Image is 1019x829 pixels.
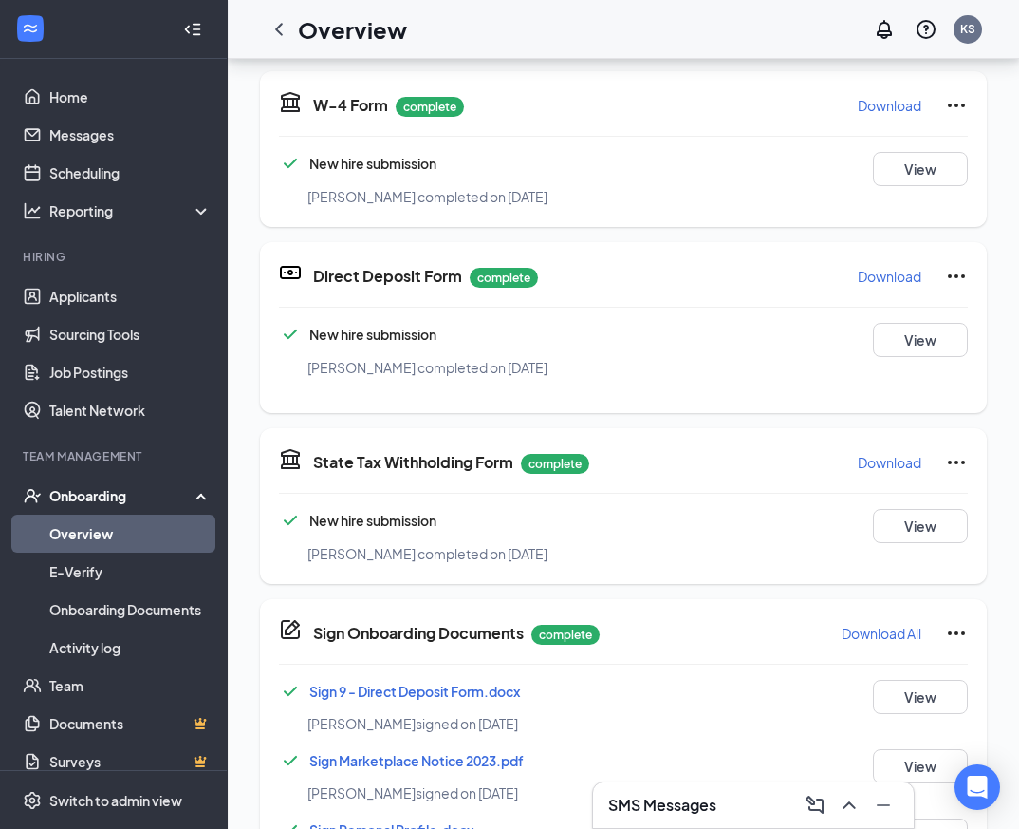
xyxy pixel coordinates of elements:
svg: Ellipses [945,265,968,288]
button: View [873,749,968,783]
a: Overview [49,515,212,553]
svg: Checkmark [279,152,302,175]
svg: TaxGovernmentIcon [279,90,302,113]
span: New hire submission [309,155,436,172]
a: Sign Marketplace Notice 2023.pdf [309,752,524,769]
div: Team Management [23,448,208,464]
svg: Ellipses [945,622,968,645]
h5: W-4 Form [313,95,388,116]
svg: Collapse [183,20,202,39]
p: Download [858,267,921,286]
a: Team [49,667,212,705]
a: Activity log [49,629,212,667]
svg: QuestionInfo [915,18,937,41]
p: complete [470,268,538,288]
button: Download All [841,618,922,649]
button: ComposeMessage [800,790,830,820]
button: Minimize [868,790,899,820]
span: New hire submission [309,512,436,529]
h3: SMS Messages [608,795,716,816]
h1: Overview [298,13,407,46]
button: ChevronUp [834,790,864,820]
p: complete [396,97,464,117]
div: Onboarding [49,486,195,505]
svg: WorkstreamLogo [21,19,40,38]
p: Download All [842,624,921,643]
button: Download [857,447,922,478]
svg: Checkmark [279,749,302,772]
a: Messages [49,116,212,154]
button: View [873,152,968,186]
a: Applicants [49,277,212,315]
svg: Analysis [23,201,42,220]
span: [PERSON_NAME] completed on [DATE] [307,359,547,376]
a: Talent Network [49,391,212,429]
span: [PERSON_NAME] completed on [DATE] [307,188,547,205]
p: Download [858,453,921,472]
div: KS [960,21,975,37]
button: View [873,680,968,714]
svg: ChevronUp [838,794,861,817]
div: Hiring [23,249,208,265]
svg: Checkmark [279,680,302,703]
div: [PERSON_NAME] signed on [DATE] [307,714,996,733]
h5: Sign Onboarding Documents [313,623,524,644]
button: Download [857,90,922,121]
svg: Ellipses [945,94,968,117]
svg: CompanyDocumentIcon [279,618,302,641]
svg: ChevronLeft [268,18,290,41]
a: Onboarding Documents [49,591,212,629]
svg: Minimize [872,794,895,817]
svg: Ellipses [945,451,968,474]
p: complete [521,454,589,474]
p: complete [531,625,600,645]
a: Scheduling [49,154,212,192]
button: Download [857,261,922,292]
svg: Settings [23,791,42,810]
a: Sourcing Tools [49,315,212,353]
svg: Checkmark [279,509,302,532]
svg: UserCheck [23,486,42,505]
svg: Notifications [873,18,896,41]
h5: State Tax Withholding Form [313,452,513,473]
div: [PERSON_NAME] signed on [DATE] [307,783,996,802]
svg: DirectDepositIcon [279,261,302,284]
button: View [873,509,968,543]
span: [PERSON_NAME] completed on [DATE] [307,545,547,562]
a: SurveysCrown [49,743,212,781]
a: E-Verify [49,553,212,591]
svg: TaxGovernmentIcon [279,447,302,470]
p: Download [858,96,921,115]
svg: Checkmark [279,323,302,346]
a: Home [49,78,212,116]
div: Switch to admin view [49,791,182,810]
button: View [873,323,968,357]
span: New hire submission [309,326,436,343]
div: Open Intercom Messenger [954,764,1000,810]
svg: ComposeMessage [804,794,826,817]
a: DocumentsCrown [49,705,212,743]
div: Reporting [49,201,213,220]
h5: Direct Deposit Form [313,266,462,287]
a: Sign 9 - Direct Deposit Form.docx [309,683,520,700]
a: Job Postings [49,353,212,391]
